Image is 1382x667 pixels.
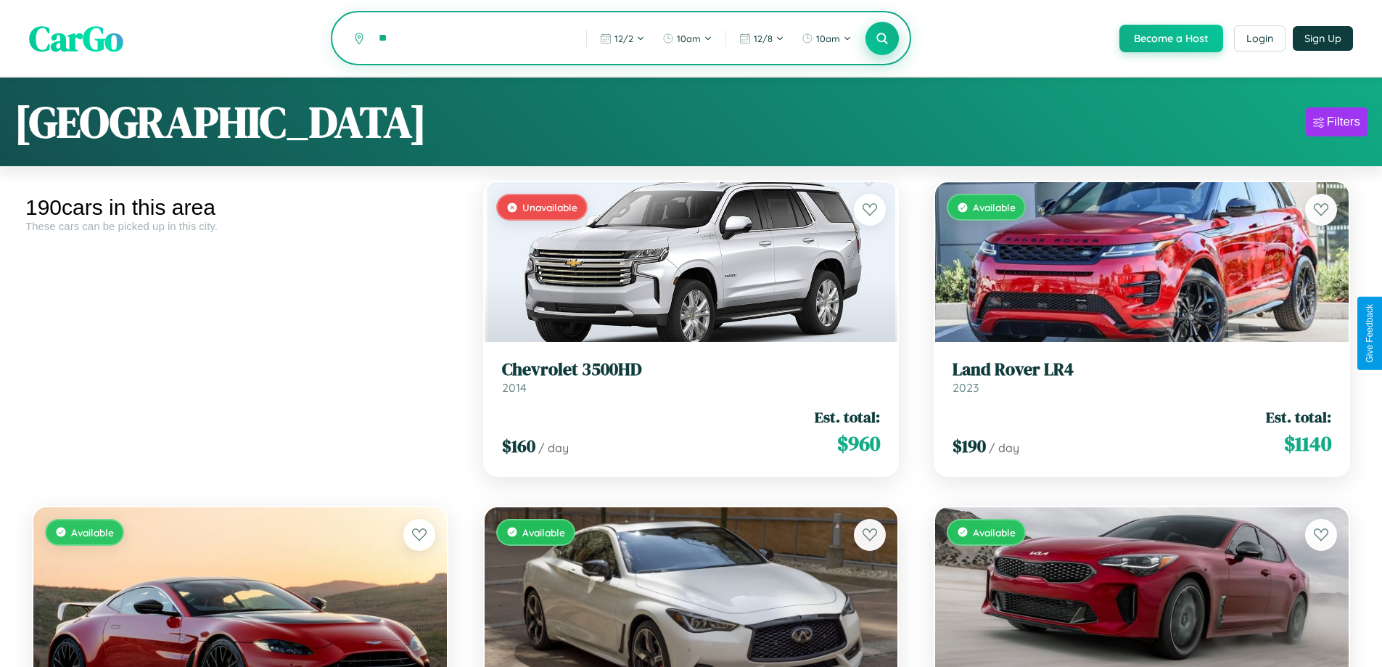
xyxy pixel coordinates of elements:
[1119,25,1223,52] button: Become a Host
[973,201,1016,213] span: Available
[522,201,577,213] span: Unavailable
[502,359,881,380] h3: Chevrolet 3500HD
[25,220,455,232] div: These cars can be picked up in this city.
[677,33,701,44] span: 10am
[816,33,840,44] span: 10am
[953,359,1331,380] h3: Land Rover LR4
[973,526,1016,539] span: Available
[614,33,633,44] span: 12 / 2
[837,429,880,458] span: $ 960
[989,441,1019,455] span: / day
[655,27,720,50] button: 10am
[522,526,565,539] span: Available
[754,33,773,44] span: 12 / 8
[502,434,535,458] span: $ 160
[953,434,986,458] span: $ 190
[15,92,427,152] h1: [GEOGRAPHIC_DATA]
[953,380,979,395] span: 2023
[1284,429,1331,458] span: $ 1140
[538,441,569,455] span: / day
[1327,115,1360,129] div: Filters
[71,526,114,539] span: Available
[815,406,880,427] span: Est. total:
[1365,304,1375,363] div: Give Feedback
[593,27,652,50] button: 12/2
[1306,107,1367,136] button: Filters
[953,359,1331,395] a: Land Rover LR42023
[502,359,881,395] a: Chevrolet 3500HD2014
[1293,26,1353,51] button: Sign Up
[1266,406,1331,427] span: Est. total:
[794,27,859,50] button: 10am
[25,195,455,220] div: 190 cars in this area
[1234,25,1286,52] button: Login
[29,15,123,62] span: CarGo
[502,380,527,395] span: 2014
[732,27,791,50] button: 12/8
